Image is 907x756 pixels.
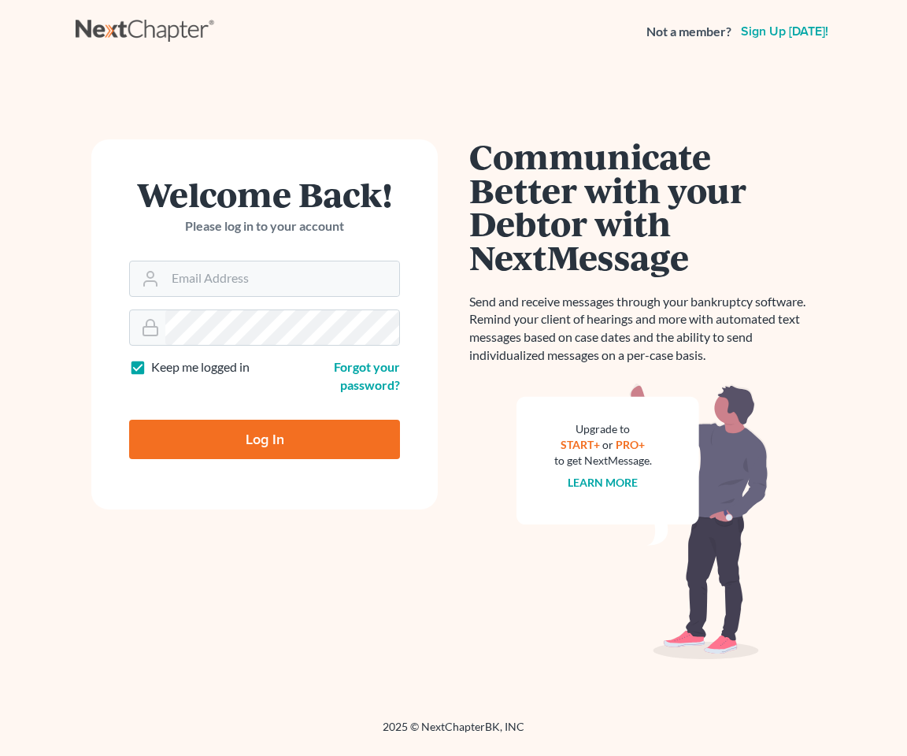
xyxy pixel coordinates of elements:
input: Log In [129,420,400,459]
h1: Communicate Better with your Debtor with NextMessage [469,139,816,274]
img: nextmessage_bg-59042aed3d76b12b5cd301f8e5b87938c9018125f34e5fa2b7a6b67550977c72.svg [516,384,768,659]
span: or [603,438,614,451]
p: Send and receive messages through your bankruptcy software. Remind your client of hearings and mo... [469,293,816,365]
div: Upgrade to [554,421,652,437]
a: Learn more [568,476,639,489]
a: Sign up [DATE]! [738,25,831,38]
a: Forgot your password? [334,359,400,392]
p: Please log in to your account [129,217,400,235]
a: PRO+ [616,438,646,451]
h1: Welcome Back! [129,177,400,211]
div: to get NextMessage. [554,453,652,469]
label: Keep me logged in [151,358,250,376]
a: START+ [561,438,601,451]
strong: Not a member? [646,23,731,41]
input: Email Address [165,261,399,296]
div: 2025 © NextChapterBK, INC [76,719,831,747]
